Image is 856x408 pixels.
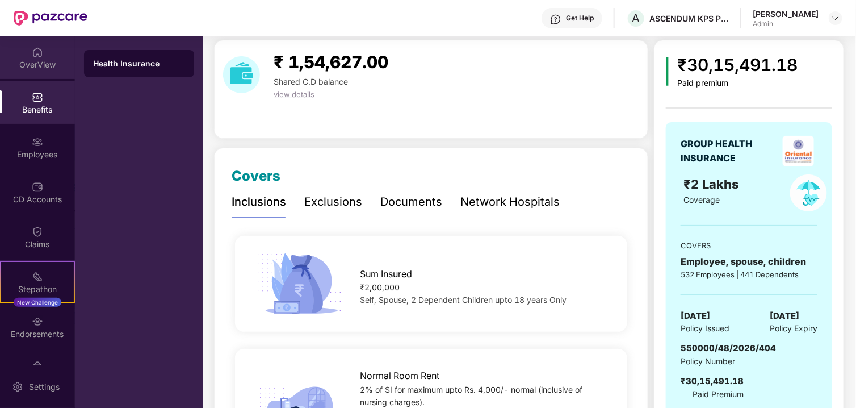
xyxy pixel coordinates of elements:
img: svg+xml;base64,PHN2ZyBpZD0iQmVuZWZpdHMiIHhtbG5zPSJodHRwOi8vd3d3LnczLm9yZy8yMDAwL3N2ZyIgd2lkdGg9Ij... [32,91,43,103]
img: svg+xml;base64,PHN2ZyBpZD0iRHJvcGRvd24tMzJ4MzIiIHhtbG5zPSJodHRwOi8vd3d3LnczLm9yZy8yMDAwL3N2ZyIgd2... [831,14,840,23]
span: ₹ 1,54,627.00 [274,52,388,72]
span: Shared C.D balance [274,77,348,86]
span: view details [274,90,314,99]
span: [DATE] [770,309,799,323]
img: svg+xml;base64,PHN2ZyBpZD0iQ0RfQWNjb3VudHMiIGRhdGEtbmFtZT0iQ0QgQWNjb3VudHMiIHhtbG5zPSJodHRwOi8vd3... [32,181,43,193]
img: svg+xml;base64,PHN2ZyBpZD0iSGVscC0zMngzMiIgeG1sbnM9Imh0dHA6Ly93d3cudzMub3JnLzIwMDAvc3ZnIiB3aWR0aD... [550,14,561,25]
span: Self, Spouse, 2 Dependent Children upto 18 years Only [360,295,567,305]
img: New Pazcare Logo [14,11,87,26]
div: Documents [380,193,442,211]
div: GROUP HEALTH INSURANCE [681,137,779,165]
img: download [223,56,260,93]
img: svg+xml;base64,PHN2ZyBpZD0iQ2xhaW0iIHhtbG5zPSJodHRwOi8vd3d3LnczLm9yZy8yMDAwL3N2ZyIgd2lkdGg9IjIwIi... [32,226,43,238]
div: Paid premium [678,78,798,88]
div: ₹30,15,491.18 [681,374,744,388]
span: A [632,11,640,25]
div: 532 Employees | 441 Dependents [681,269,817,280]
div: Health Insurance [93,58,185,69]
div: Settings [26,381,63,393]
div: Inclusions [232,193,286,211]
div: Employee, spouse, children [681,255,817,269]
img: insurerLogo [783,136,813,166]
img: svg+xml;base64,PHN2ZyBpZD0iU2V0dGluZy0yMHgyMCIgeG1sbnM9Imh0dHA6Ly93d3cudzMub3JnLzIwMDAvc3ZnIiB3aW... [12,381,23,393]
img: svg+xml;base64,PHN2ZyBpZD0iTXlfT3JkZXJzIiBkYXRhLW5hbWU9Ik15IE9yZGVycyIgeG1sbnM9Imh0dHA6Ly93d3cudz... [32,361,43,372]
img: svg+xml;base64,PHN2ZyBpZD0iRW1wbG95ZWVzIiB4bWxucz0iaHR0cDovL3d3dy53My5vcmcvMjAwMC9zdmciIHdpZHRoPS... [32,136,43,148]
img: svg+xml;base64,PHN2ZyBpZD0iSG9tZSIgeG1sbnM9Imh0dHA6Ly93d3cudzMub3JnLzIwMDAvc3ZnIiB3aWR0aD0iMjAiIG... [32,47,43,58]
div: ASCENDUM KPS PRIVATE LIMITED [649,13,729,24]
span: Policy Issued [681,322,729,335]
div: Get Help [566,14,594,23]
div: Admin [753,19,819,28]
img: icon [253,250,350,318]
div: Exclusions [304,193,362,211]
span: Covers [232,168,280,184]
img: svg+xml;base64,PHN2ZyB4bWxucz0iaHR0cDovL3d3dy53My5vcmcvMjAwMC9zdmciIHdpZHRoPSIyMSIgaGVpZ2h0PSIyMC... [32,271,43,282]
div: COVERS [681,240,817,251]
img: svg+xml;base64,PHN2ZyBpZD0iRW5kb3JzZW1lbnRzIiB4bWxucz0iaHR0cDovL3d3dy53My5vcmcvMjAwMC9zdmciIHdpZH... [32,316,43,327]
span: Coverage [684,195,720,205]
div: ₹30,15,491.18 [678,52,798,78]
span: Normal Room Rent [360,369,439,383]
span: Policy Expiry [770,322,817,335]
span: ₹2 Lakhs [684,177,743,191]
img: policyIcon [790,174,827,211]
div: Stepathon [1,284,74,295]
span: 550000/48/2026/404 [681,343,776,353]
div: Network Hospitals [460,193,560,211]
div: [PERSON_NAME] [753,9,819,19]
div: New Challenge [14,298,61,307]
span: [DATE] [681,309,710,323]
span: Paid Premium [693,388,744,401]
img: icon [666,57,669,86]
div: ₹2,00,000 [360,281,610,294]
span: Policy Number [681,356,735,366]
span: Sum Insured [360,267,412,281]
